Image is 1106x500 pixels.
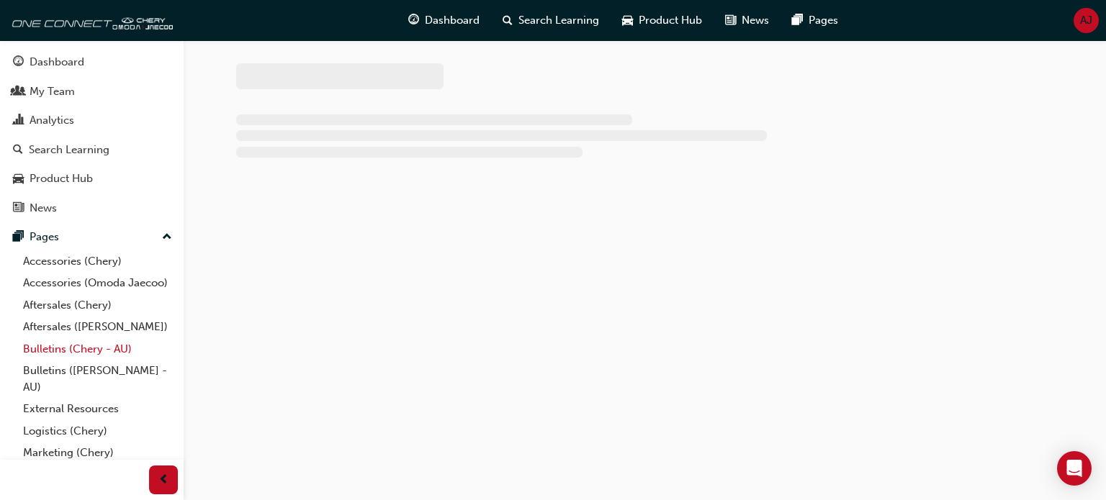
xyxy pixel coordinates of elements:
div: Search Learning [29,142,109,158]
div: Dashboard [30,54,84,71]
div: News [30,200,57,217]
span: Pages [809,12,838,29]
button: AJ [1074,8,1099,33]
span: search-icon [503,12,513,29]
a: Search Learning [6,137,178,163]
a: My Team [6,78,178,105]
span: up-icon [162,228,172,247]
a: Bulletins ([PERSON_NAME] - AU) [17,360,178,398]
span: prev-icon [158,471,169,489]
a: pages-iconPages [781,6,850,35]
img: oneconnect [7,6,173,35]
span: search-icon [13,144,23,157]
button: DashboardMy TeamAnalyticsSearch LearningProduct HubNews [6,46,178,224]
span: pages-icon [792,12,803,29]
button: Pages [6,224,178,250]
span: Product Hub [639,12,702,29]
div: Product Hub [30,171,93,187]
a: Dashboard [6,49,178,76]
a: Logistics (Chery) [17,420,178,442]
a: External Resources [17,398,178,420]
div: Analytics [30,112,74,129]
div: Pages [30,229,59,245]
a: News [6,195,178,222]
a: Accessories (Chery) [17,250,178,273]
span: people-icon [13,86,24,99]
a: search-iconSearch Learning [491,6,611,35]
a: guage-iconDashboard [397,6,491,35]
span: news-icon [725,12,736,29]
span: chart-icon [13,114,24,127]
a: Aftersales ([PERSON_NAME]) [17,316,178,338]
a: news-iconNews [714,6,781,35]
a: Analytics [6,107,178,134]
span: car-icon [13,173,24,186]
div: My Team [30,83,75,100]
span: pages-icon [13,231,24,244]
a: Aftersales (Chery) [17,294,178,317]
a: Bulletins (Chery - AU) [17,338,178,360]
span: News [742,12,769,29]
span: AJ [1080,12,1092,29]
span: Dashboard [425,12,480,29]
span: guage-icon [408,12,419,29]
a: car-iconProduct Hub [611,6,714,35]
div: Open Intercom Messenger [1057,451,1092,486]
a: Marketing (Chery) [17,442,178,464]
span: guage-icon [13,56,24,69]
span: car-icon [622,12,633,29]
span: Search Learning [518,12,599,29]
a: Product Hub [6,165,178,192]
span: news-icon [13,202,24,215]
a: Accessories (Omoda Jaecoo) [17,272,178,294]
